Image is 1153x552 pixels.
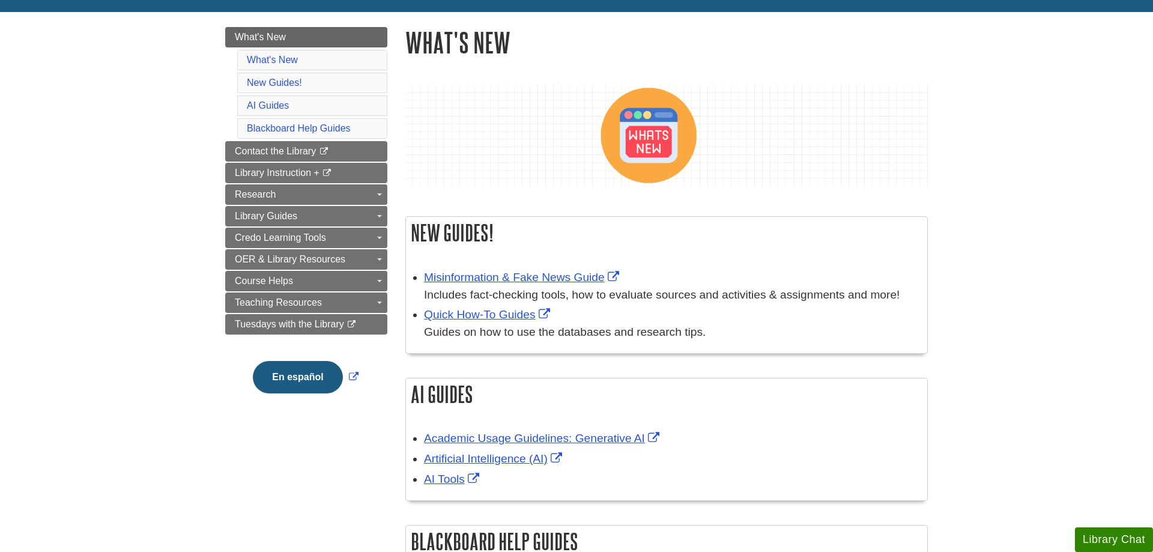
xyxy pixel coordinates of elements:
span: Research [235,189,276,199]
a: Link opens in new window [424,308,553,321]
a: What's New [225,27,387,47]
span: OER & Library Resources [235,254,345,264]
a: Link opens in new window [424,473,482,485]
a: Library Guides [225,206,387,226]
span: Library Guides [235,211,297,221]
span: Tuesdays with the Library [235,319,344,329]
span: What's New [235,32,286,42]
a: Contact the Library [225,141,387,162]
a: Research [225,184,387,205]
button: En español [253,361,342,393]
h2: AI Guides [406,378,927,410]
a: Link opens in new window [250,372,361,382]
span: Course Helps [235,276,293,286]
a: Blackboard Help Guides [247,123,351,133]
div: Includes fact-checking tools, how to evaluate sources and activities & assignments and more! [424,287,921,304]
i: This link opens in a new window [322,169,332,177]
a: Link opens in new window [424,271,622,284]
h1: What's New [405,27,928,58]
a: Credo Learning Tools [225,228,387,248]
a: What's New [247,55,298,65]
img: what's new [405,85,928,187]
a: Link opens in new window [424,432,662,444]
span: Library Instruction + [235,168,319,178]
div: Guide Page Menu [225,27,387,414]
a: Tuesdays with the Library [225,314,387,335]
span: Contact the Library [235,146,316,156]
div: Guides on how to use the databases and research tips. [424,324,921,341]
button: Library Chat [1075,527,1153,552]
span: Credo Learning Tools [235,232,326,243]
a: AI Guides [247,100,289,111]
span: Teaching Resources [235,297,322,308]
a: OER & Library Resources [225,249,387,270]
i: This link opens in a new window [347,321,357,329]
a: Link opens in new window [424,452,565,465]
a: Course Helps [225,271,387,291]
h2: New Guides! [406,217,927,249]
a: Library Instruction + [225,163,387,183]
a: Teaching Resources [225,293,387,313]
i: This link opens in a new window [319,148,329,156]
a: New Guides! [247,77,302,88]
